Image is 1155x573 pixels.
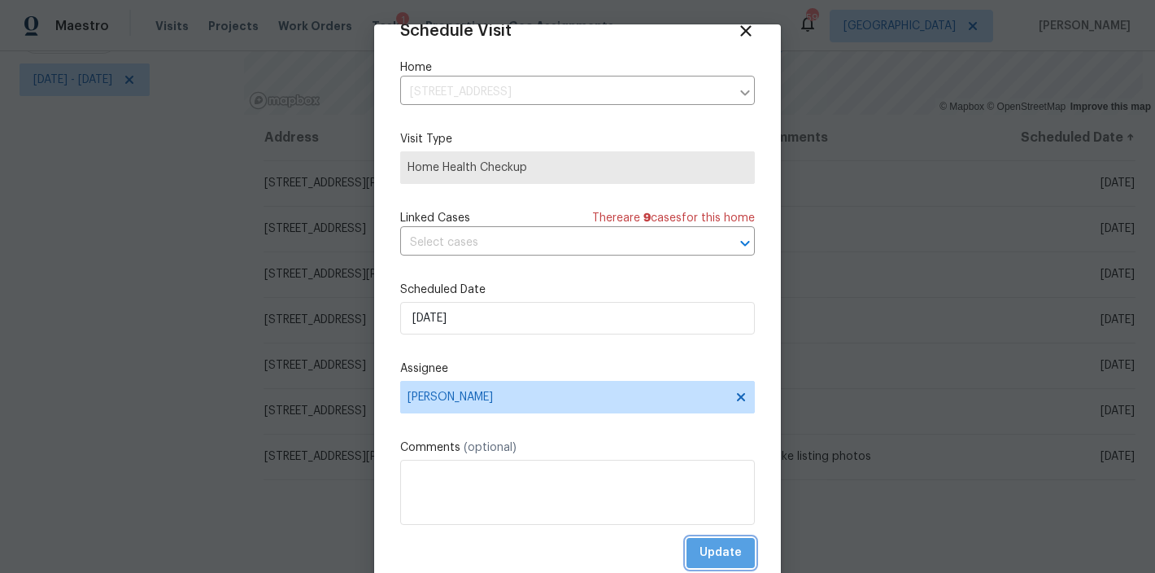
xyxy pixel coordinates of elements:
span: [PERSON_NAME] [408,391,726,404]
input: Select cases [400,230,709,256]
label: Home [400,59,755,76]
label: Comments [400,440,755,456]
input: M/D/YYYY [400,302,755,335]
label: Visit Type [400,131,755,147]
span: There are case s for this home [592,210,755,226]
label: Scheduled Date [400,282,755,298]
span: Close [737,22,755,40]
span: Schedule Visit [400,23,512,39]
button: Update [686,538,755,568]
span: Home Health Checkup [408,160,747,176]
span: Linked Cases [400,210,470,226]
label: Assignee [400,361,755,377]
input: Enter in an address [400,80,730,105]
span: Update [700,543,742,563]
span: 9 [643,212,651,224]
button: Open [734,232,756,255]
span: (optional) [464,442,516,453]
